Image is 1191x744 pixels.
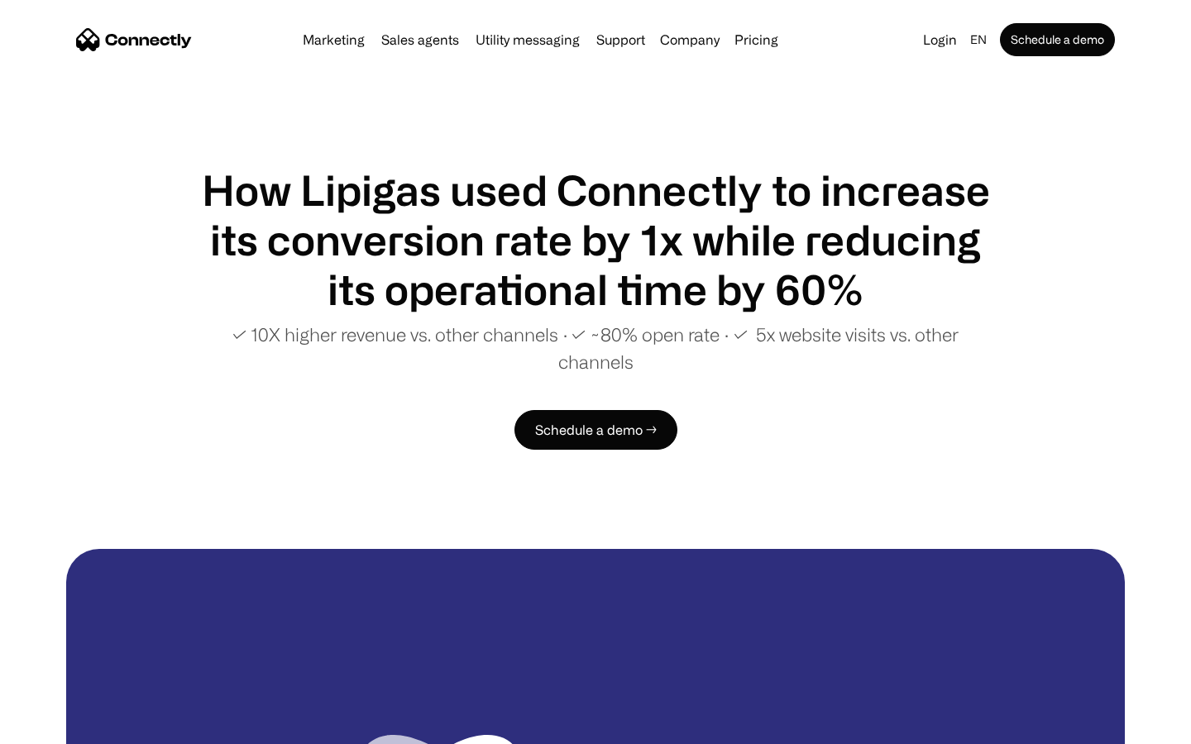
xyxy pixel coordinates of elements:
ul: Language list [33,715,99,738]
a: Schedule a demo → [514,410,677,450]
div: en [970,28,987,51]
p: ✓ 10X higher revenue vs. other channels ∙ ✓ ~80% open rate ∙ ✓ 5x website visits vs. other channels [198,321,992,375]
a: Login [916,28,964,51]
a: Sales agents [375,33,466,46]
a: Schedule a demo [1000,23,1115,56]
h1: How Lipigas used Connectly to increase its conversion rate by 1x while reducing its operational t... [198,165,992,314]
aside: Language selected: English [17,713,99,738]
a: Support [590,33,652,46]
div: Company [660,28,720,51]
a: Utility messaging [469,33,586,46]
a: Marketing [296,33,371,46]
a: Pricing [728,33,785,46]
